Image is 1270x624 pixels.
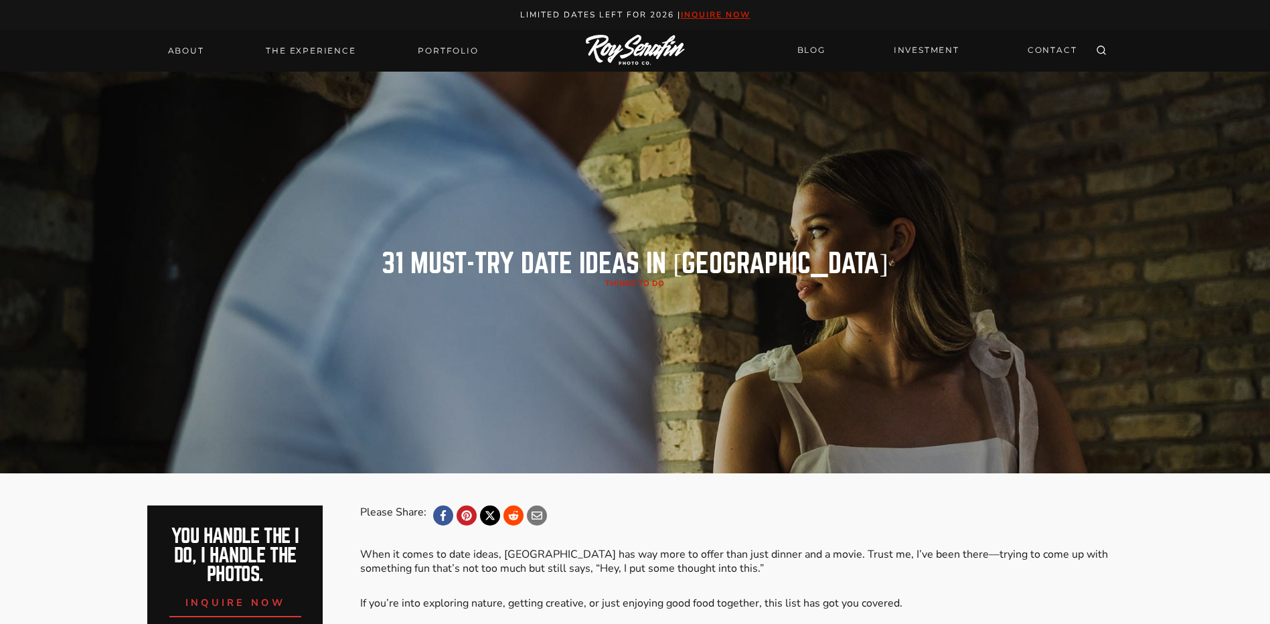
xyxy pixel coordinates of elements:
[160,42,487,60] nav: Primary Navigation
[480,505,500,526] a: X
[160,42,212,60] a: About
[360,597,1122,611] p: If you’re into exploring nature, getting creative, or just enjoying good food together, this list...
[360,505,426,526] div: Please Share:
[886,39,967,62] a: INVESTMENT
[527,505,547,526] a: Email
[789,39,1085,62] nav: Secondary Navigation
[681,9,750,20] a: inquire now
[1092,42,1111,60] button: View Search Form
[457,505,477,526] a: Pinterest
[503,505,524,526] a: Reddit
[1020,39,1085,62] a: CONTACT
[433,505,453,526] a: Facebook
[605,279,665,289] a: Things to Do
[258,42,364,60] a: THE EXPERIENCE
[789,39,834,62] a: BLOG
[169,584,302,617] a: inquire now
[410,42,486,60] a: Portfolio
[382,250,888,277] h1: 31 MUST-TRY Date Ideas in [GEOGRAPHIC_DATA]
[185,596,286,609] span: inquire now
[360,548,1122,576] p: When it comes to date ideas, [GEOGRAPHIC_DATA] has way more to offer than just dinner and a movie...
[586,35,685,66] img: Logo of Roy Serafin Photo Co., featuring stylized text in white on a light background, representi...
[15,8,1256,22] p: Limited Dates LEft for 2026 |
[162,527,309,584] h2: You handle the i do, I handle the photos.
